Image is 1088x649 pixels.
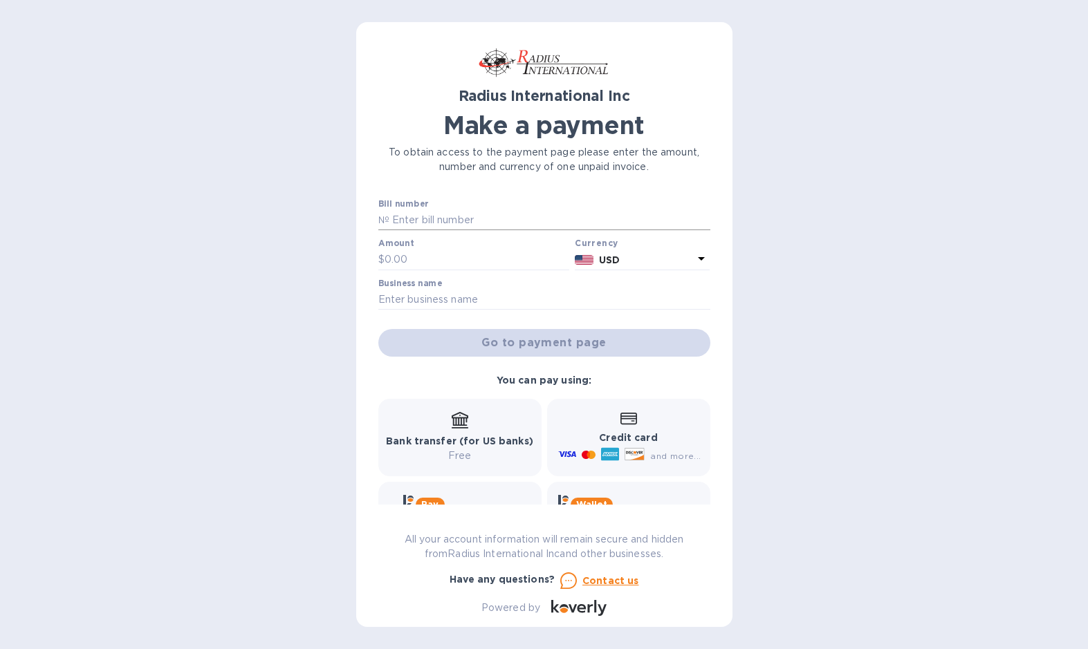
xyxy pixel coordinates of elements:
[378,290,710,310] input: Enter business name
[385,250,570,270] input: 0.00
[378,240,414,248] label: Amount
[378,213,389,227] p: №
[389,210,710,231] input: Enter bill number
[599,432,657,443] b: Credit card
[481,601,540,615] p: Powered by
[497,375,591,386] b: You can pay using:
[582,575,639,586] u: Contact us
[599,254,620,265] b: USD
[575,238,618,248] b: Currency
[421,499,439,509] b: Pay
[576,499,608,509] b: Wallet
[386,449,533,463] p: Free
[459,87,630,104] b: Radius International Inc
[378,252,385,267] p: $
[650,451,701,461] span: and more...
[386,435,533,446] b: Bank transfer (for US banks)
[378,532,710,561] p: All your account information will remain secure and hidden from Radius International Inc and othe...
[450,574,555,585] b: Have any questions?
[378,200,428,208] label: Bill number
[378,145,710,174] p: To obtain access to the payment page please enter the amount, number and currency of one unpaid i...
[575,255,593,265] img: USD
[378,279,442,288] label: Business name
[378,111,710,140] h1: Make a payment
